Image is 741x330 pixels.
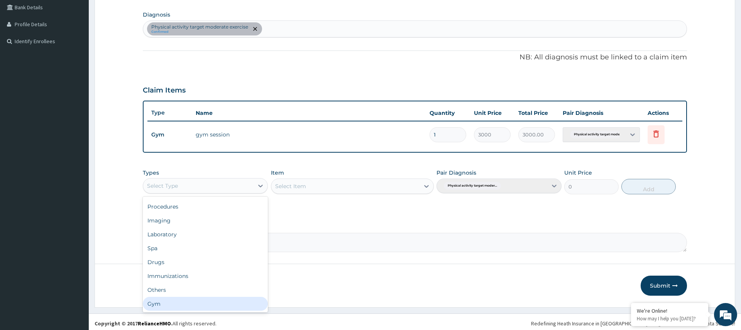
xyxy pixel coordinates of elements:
[143,86,186,95] h3: Claim Items
[143,241,268,255] div: Spa
[143,170,159,176] label: Types
[621,179,676,194] button: Add
[143,214,268,227] div: Imaging
[143,297,268,311] div: Gym
[143,283,268,297] div: Others
[143,200,268,214] div: Procedures
[564,169,592,177] label: Unit Price
[147,106,192,120] th: Type
[436,169,476,177] label: Pair Diagnosis
[138,320,171,327] a: RelianceHMO
[143,255,268,269] div: Drugs
[531,320,735,327] div: Redefining Heath Insurance in [GEOGRAPHIC_DATA] using Telemedicine and Data Science!
[147,128,192,142] td: Gym
[637,307,702,314] div: We're Online!
[192,127,425,142] td: gym session
[143,269,268,283] div: Immunizations
[514,105,559,121] th: Total Price
[143,227,268,241] div: Laboratory
[559,105,644,121] th: Pair Diagnosis
[143,52,687,62] p: NB: All diagnosis must be linked to a claim item
[637,315,702,322] p: How may I help you today?
[4,210,147,237] textarea: Type your message and hit 'Enter'
[192,105,425,121] th: Name
[470,105,514,121] th: Unit Price
[14,39,31,58] img: d_794563401_company_1708531726252_794563401
[143,222,687,229] label: Comment
[95,320,173,327] strong: Copyright © 2017 .
[40,43,130,53] div: Chat with us now
[143,11,170,19] label: Diagnosis
[147,182,178,190] div: Select Type
[426,105,470,121] th: Quantity
[45,97,107,175] span: We're online!
[644,105,682,121] th: Actions
[641,276,687,296] button: Submit
[127,4,145,22] div: Minimize live chat window
[271,169,284,177] label: Item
